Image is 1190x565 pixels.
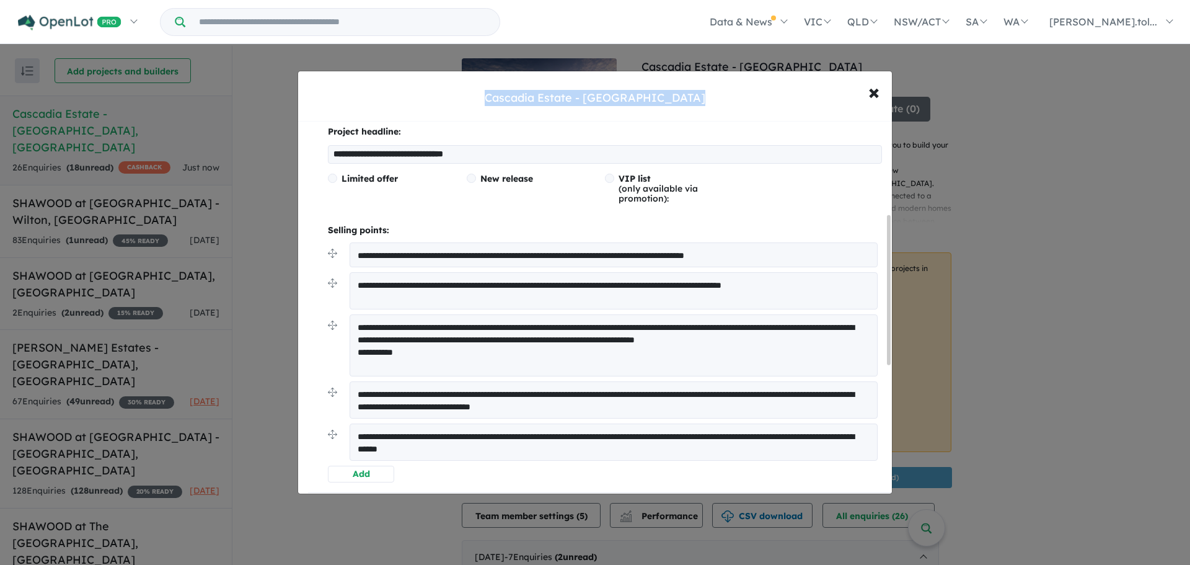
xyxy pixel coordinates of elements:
[328,321,337,330] img: drag.svg
[1049,16,1157,28] span: [PERSON_NAME].tol...
[328,466,394,483] button: Add
[619,173,651,184] span: VIP list
[328,388,337,397] img: drag.svg
[328,249,337,258] img: drag.svg
[328,430,337,439] img: drag.svg
[328,125,882,140] p: Project headline:
[328,278,337,288] img: drag.svg
[18,15,121,30] img: Openlot PRO Logo White
[188,9,497,35] input: Try estate name, suburb, builder or developer
[480,173,533,184] span: New release
[342,173,398,184] span: Limited offer
[619,173,698,204] span: (only available via promotion):
[485,90,705,106] div: Cascadia Estate - [GEOGRAPHIC_DATA]
[328,223,882,238] p: Selling points:
[868,78,879,105] span: ×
